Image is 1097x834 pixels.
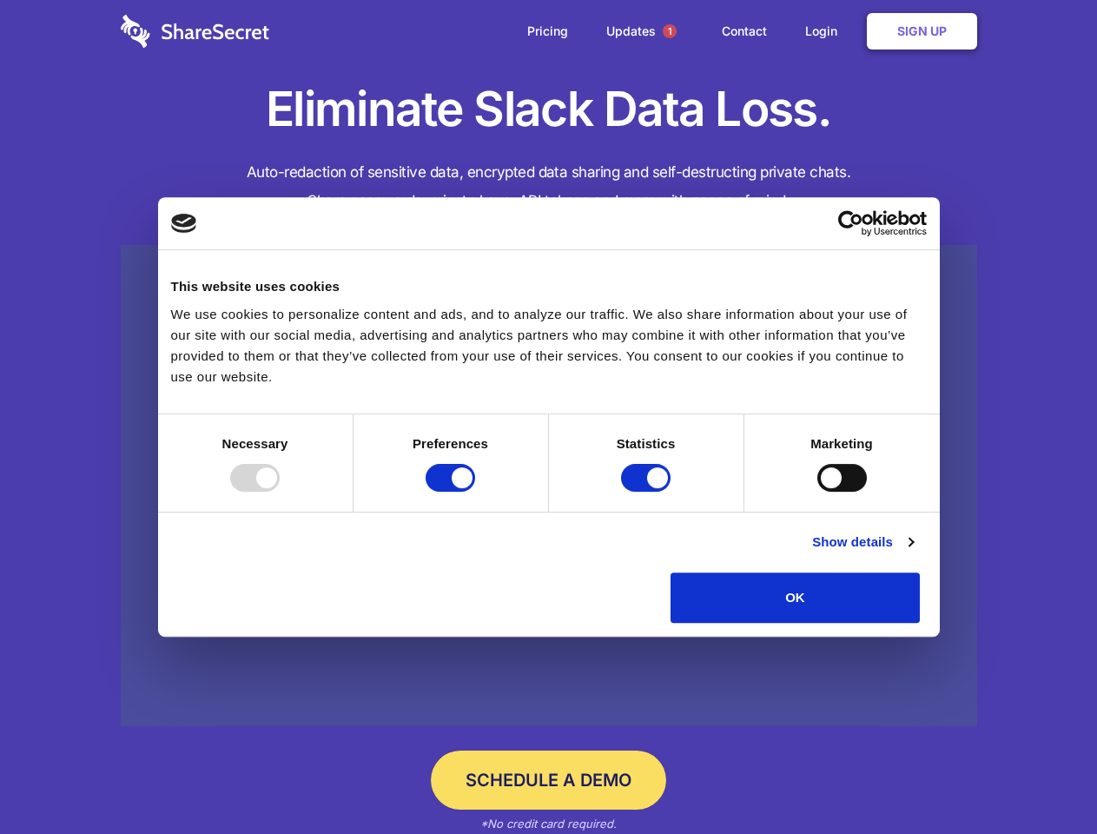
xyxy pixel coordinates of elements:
button: OK [671,573,920,623]
a: Login [788,4,863,58]
strong: Necessary [222,436,288,451]
em: *No credit card required. [480,817,617,831]
div: This website uses cookies [171,276,927,297]
h4: Auto-redaction of sensitive data, encrypted data sharing and self-destructing private chats. Shar... [121,158,977,215]
strong: Statistics [617,436,676,451]
strong: Preferences [413,436,488,451]
a: Contact [704,4,784,58]
a: Pricing [510,4,585,58]
h1: Eliminate Slack Data Loss. [121,78,977,141]
div: We use cookies to personalize content and ads, and to analyze our traffic. We also share informat... [171,304,927,387]
a: Sign Up [867,13,977,50]
a: Show details [812,532,913,553]
span: 1 [663,24,677,38]
a: Usercentrics Cookiebot - opens in a new window [775,210,927,236]
img: logo [171,214,197,233]
img: logo-wordmark-white-trans-d4663122ce5f474addd5e946df7df03e33cb6a1c49d2221995e7729f52c070b2.svg [121,15,269,48]
strong: Marketing [810,436,873,451]
a: Schedule a Demo [431,751,666,810]
a: Wistia video thumbnail [121,245,977,727]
